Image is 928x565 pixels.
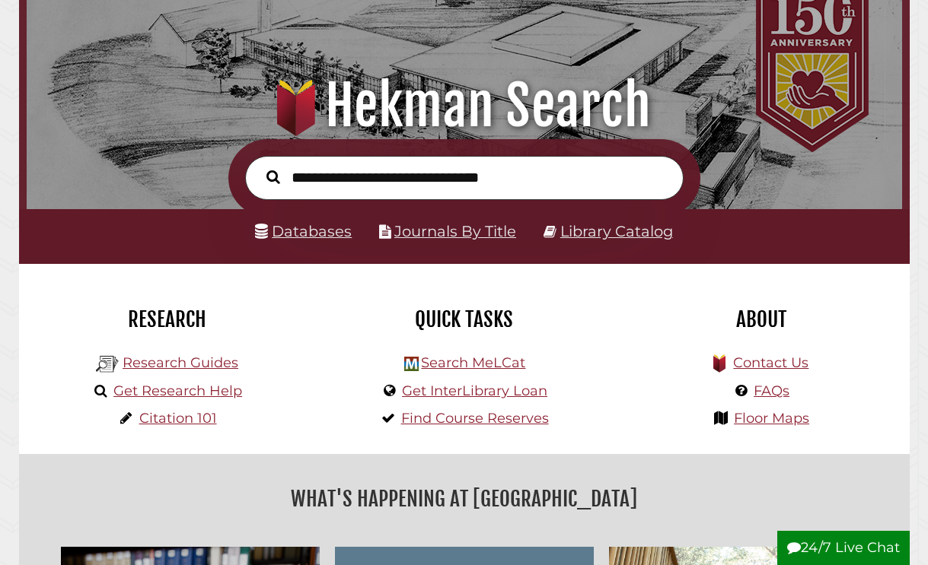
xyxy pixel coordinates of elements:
h1: Hekman Search [40,72,888,139]
button: Search [259,167,288,188]
a: Contact Us [733,354,808,371]
a: Get InterLibrary Loan [402,382,547,399]
h2: About [624,306,898,332]
a: Library Catalog [560,222,673,240]
h2: Research [30,306,305,332]
a: FAQs [754,382,789,399]
a: Citation 101 [139,410,217,427]
a: Journals By Title [394,222,516,240]
h2: Quick Tasks [327,306,601,332]
a: Floor Maps [734,410,809,427]
i: Search [266,170,280,185]
img: Hekman Library Logo [404,357,419,371]
a: Get Research Help [113,382,242,399]
h2: What's Happening at [GEOGRAPHIC_DATA] [30,481,898,516]
img: Hekman Library Logo [96,353,119,376]
a: Find Course Reserves [401,410,549,427]
a: Search MeLCat [421,354,525,371]
a: Databases [255,222,352,240]
a: Research Guides [123,354,238,371]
